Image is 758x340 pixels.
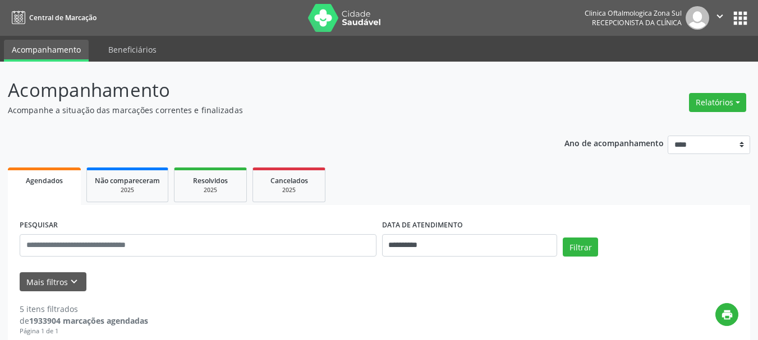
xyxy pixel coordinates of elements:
button: apps [731,8,750,28]
div: 2025 [261,186,317,194]
div: de [20,315,148,327]
span: Recepcionista da clínica [592,18,682,27]
span: Não compareceram [95,176,160,185]
i:  [714,10,726,22]
p: Acompanhamento [8,76,527,104]
p: Ano de acompanhamento [564,136,664,150]
button: Mais filtroskeyboard_arrow_down [20,272,86,292]
strong: 1933904 marcações agendadas [29,315,148,326]
label: DATA DE ATENDIMENTO [382,217,463,234]
div: Página 1 de 1 [20,327,148,336]
button: print [715,303,738,326]
button: Filtrar [563,237,598,257]
div: 2025 [95,186,160,194]
a: Central de Marcação [8,8,97,27]
img: img [686,6,709,30]
div: Clinica Oftalmologica Zona Sul [585,8,682,18]
span: Resolvidos [193,176,228,185]
button: Relatórios [689,93,746,112]
span: Cancelados [270,176,308,185]
button:  [709,6,731,30]
div: 5 itens filtrados [20,303,148,315]
i: keyboard_arrow_down [68,276,80,288]
div: 2025 [182,186,238,194]
a: Acompanhamento [4,40,89,62]
a: Beneficiários [100,40,164,59]
span: Central de Marcação [29,13,97,22]
span: Agendados [26,176,63,185]
label: PESQUISAR [20,217,58,234]
i: print [721,309,733,321]
p: Acompanhe a situação das marcações correntes e finalizadas [8,104,527,116]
